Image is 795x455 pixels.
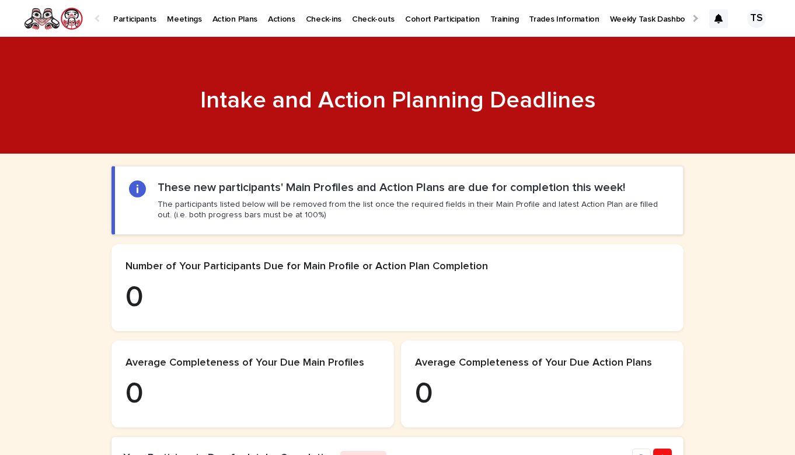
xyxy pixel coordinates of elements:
[747,9,766,28] div: TS
[415,377,670,412] p: 0
[415,357,670,370] p: Average Completeness of Your Due Action Plans
[125,280,670,315] p: 0
[125,357,380,370] p: Average Completeness of Your Due Main Profiles
[158,180,625,194] h2: These new participants' Main Profiles and Action Plans are due for completion this week!
[23,7,83,30] img: rNyI97lYS1uoOg9yXW8k
[125,261,670,273] p: Number of Your Participants Due for Main Profile or Action Plan Completion
[125,377,380,412] p: 0
[111,86,684,114] h1: Intake and Action Planning Deadlines
[158,199,669,220] p: The participants listed below will be removed from the list once the required fields in their Mai...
